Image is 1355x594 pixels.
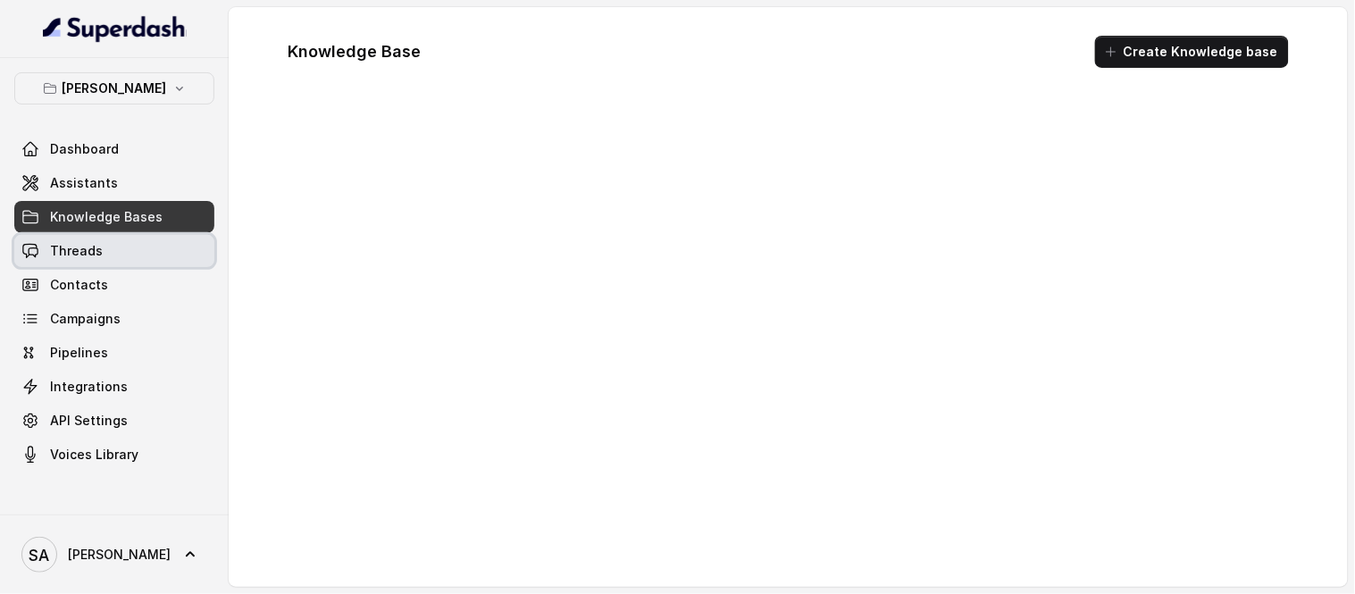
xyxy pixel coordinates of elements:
span: Threads [50,242,103,260]
span: Campaigns [50,310,121,328]
a: Assistants [14,167,214,199]
img: light.svg [43,14,187,43]
a: Voices Library [14,439,214,471]
span: Contacts [50,276,108,294]
a: Threads [14,235,214,267]
a: Contacts [14,269,214,301]
span: Voices Library [50,446,138,464]
a: Dashboard [14,133,214,165]
span: Integrations [50,378,128,396]
a: Pipelines [14,337,214,369]
button: Create Knowledge base [1095,36,1289,68]
a: Knowledge Bases [14,201,214,233]
a: Campaigns [14,303,214,335]
span: API Settings [50,412,128,430]
h1: Knowledge Base [289,38,422,66]
a: Integrations [14,371,214,403]
span: Assistants [50,174,118,192]
span: Knowledge Bases [50,208,163,226]
span: Pipelines [50,344,108,362]
p: [PERSON_NAME] [63,78,167,99]
a: API Settings [14,405,214,437]
span: [PERSON_NAME] [68,546,171,564]
a: [PERSON_NAME] [14,530,214,580]
span: Dashboard [50,140,119,158]
button: [PERSON_NAME] [14,72,214,105]
text: SA [29,546,50,565]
